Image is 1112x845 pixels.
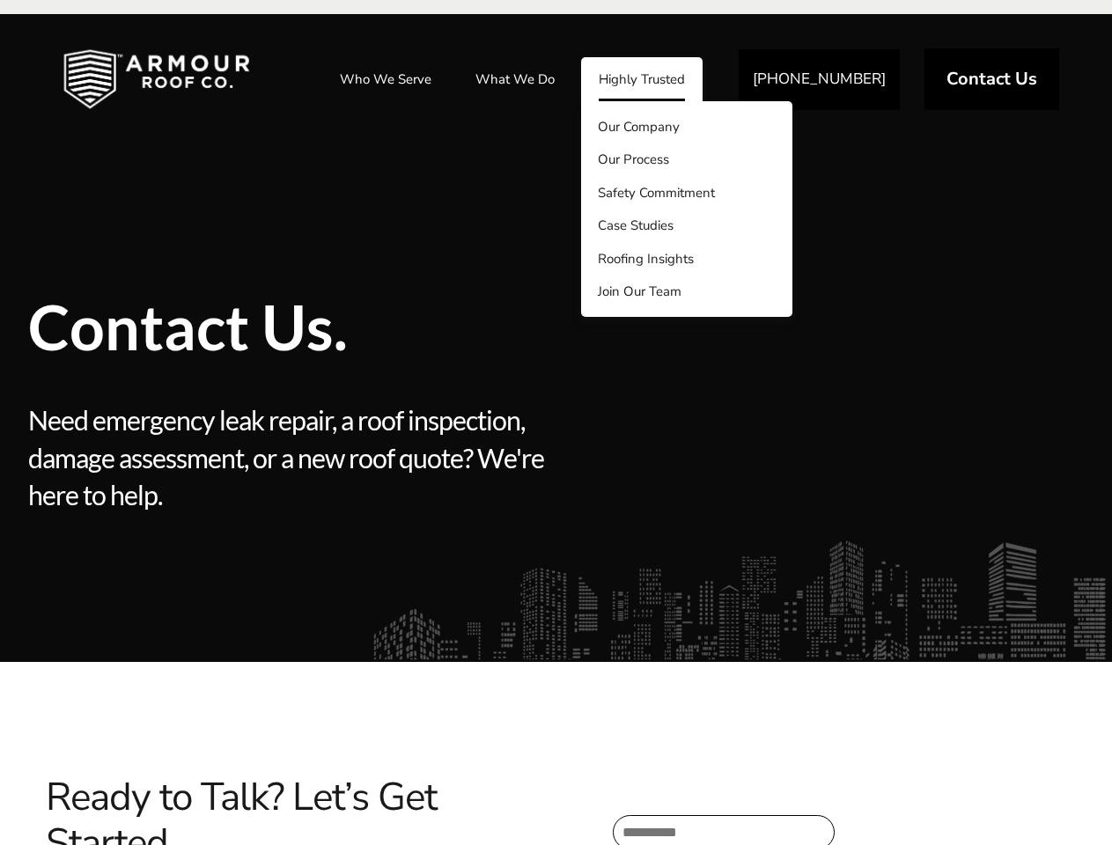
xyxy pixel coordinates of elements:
[581,176,792,209] a: Safety Commitment
[581,143,792,177] a: Our Process
[581,242,792,276] a: Roofing Insights
[322,57,449,101] a: Who We Serve
[28,401,550,514] span: Need emergency leak repair, a roof inspection, damage assessment, or a new roof quote? We're here...
[581,209,792,243] a: Case Studies
[35,35,278,123] img: Industrial and Commercial Roofing Company | Armour Roof Co.
[924,48,1059,110] a: Contact Us
[581,57,703,101] a: Highly Trusted
[739,49,900,110] a: [PHONE_NUMBER]
[458,57,572,101] a: What We Do
[946,70,1037,88] span: Contact Us
[28,296,812,357] span: Contact Us.
[581,110,792,143] a: Our Company
[581,276,792,309] a: Join Our Team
